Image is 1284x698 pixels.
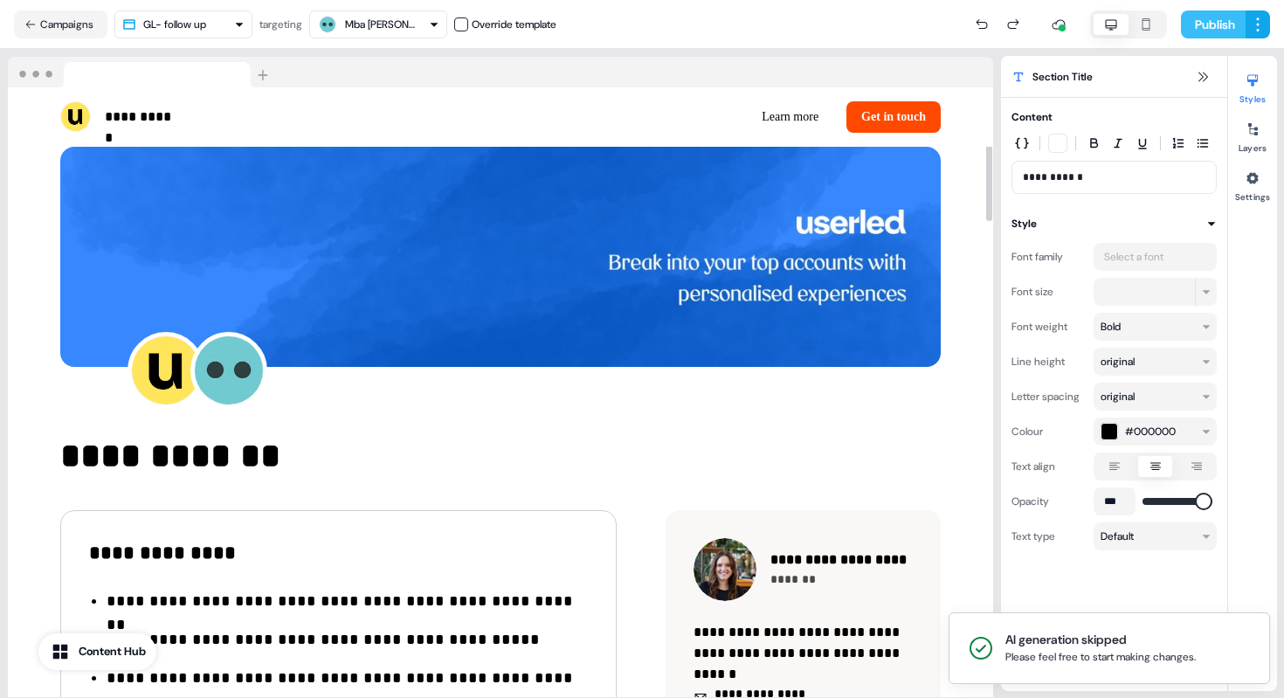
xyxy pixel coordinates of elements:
div: Content Hub [79,643,146,660]
div: Text type [1011,522,1087,550]
div: original [1101,388,1135,405]
button: Get in touch [846,101,941,133]
img: Browser topbar [8,57,276,88]
div: Content [1011,108,1053,126]
span: #000000 [1125,423,1176,440]
div: Select a font [1101,248,1167,266]
div: Mba [PERSON_NAME] [345,16,415,33]
div: Letter spacing [1011,383,1087,411]
div: Bold [1101,318,1121,335]
div: Colour [1011,418,1087,446]
span: Section Title [1032,68,1093,86]
div: Default [1101,528,1134,545]
img: Image [60,147,941,367]
button: Publish [1181,10,1246,38]
button: Style [1011,215,1217,232]
button: Styles [1228,66,1277,105]
div: AI generation skipped [1005,631,1196,648]
div: Opacity [1011,487,1087,515]
div: Line height [1011,348,1087,376]
button: Content Hub [38,633,156,670]
button: Learn more [748,101,832,133]
button: Campaigns [14,10,107,38]
div: GL- follow up [143,16,206,33]
div: original [1101,353,1135,370]
div: Style [1011,215,1037,232]
button: #000000 [1094,418,1217,446]
div: Text align [1011,453,1087,480]
div: Font weight [1011,313,1087,341]
button: Layers [1228,115,1277,154]
div: Font size [1011,278,1087,306]
button: Mba [PERSON_NAME] [309,10,447,38]
div: Font family [1011,243,1087,271]
button: Select a font [1094,243,1217,271]
div: Please feel free to start making changes. [1005,648,1196,666]
div: Learn moreGet in touch [507,101,941,133]
button: Settings [1228,164,1277,203]
div: Override template [472,16,556,33]
img: Contact photo [694,538,756,601]
div: targeting [259,16,302,33]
